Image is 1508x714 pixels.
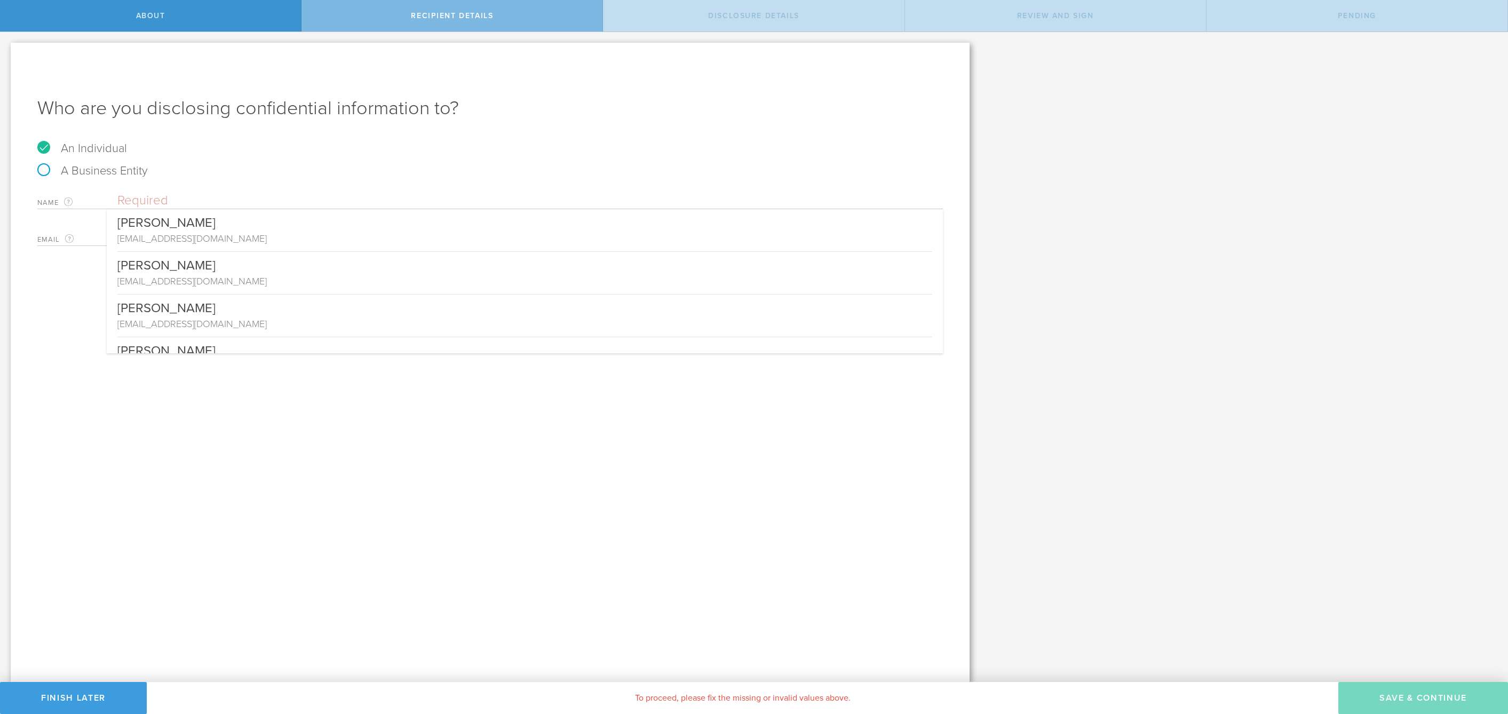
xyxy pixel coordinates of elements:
span: Pending [1338,11,1376,20]
span: Review and sign [1017,11,1094,20]
span: Disclosure details [708,11,799,20]
div: [PERSON_NAME] [EMAIL_ADDRESS][DOMAIN_NAME] [107,337,943,379]
iframe: Chat Widget [1455,631,1508,682]
div: [PERSON_NAME] [117,337,932,360]
div: [PERSON_NAME] [EMAIL_ADDRESS][DOMAIN_NAME] [107,209,943,251]
span: About [136,11,165,20]
div: [EMAIL_ADDRESS][DOMAIN_NAME] [117,317,932,331]
div: To proceed, please fix the missing or invalid values above. [147,682,1338,714]
label: An Individual [37,141,127,155]
input: Required [117,193,943,209]
div: [PERSON_NAME] [117,209,932,232]
label: Name [37,196,117,209]
label: Email [37,233,117,245]
div: [EMAIL_ADDRESS][DOMAIN_NAME] [117,274,932,288]
h1: Who are you disclosing confidential information to? [37,96,943,121]
label: A Business Entity [37,164,148,178]
button: Save & Continue [1338,682,1508,714]
div: [PERSON_NAME] [EMAIL_ADDRESS][DOMAIN_NAME] [107,294,943,337]
div: [PERSON_NAME] [117,294,932,317]
span: Recipient details [411,11,493,20]
div: [PERSON_NAME] [EMAIL_ADDRESS][DOMAIN_NAME] [107,251,943,294]
div: [PERSON_NAME] [117,251,932,274]
div: [EMAIL_ADDRESS][DOMAIN_NAME] [117,232,932,245]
